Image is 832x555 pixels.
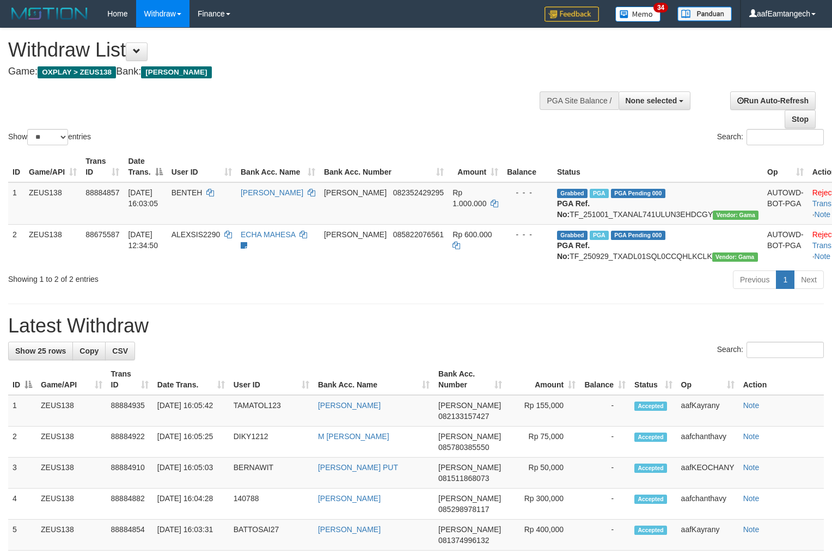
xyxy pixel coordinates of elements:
[8,342,73,360] a: Show 25 rows
[677,395,739,427] td: aafKayrany
[677,427,739,458] td: aafchanthavy
[743,401,760,410] a: Note
[105,342,135,360] a: CSV
[619,91,691,110] button: None selected
[153,427,229,458] td: [DATE] 16:05:25
[794,270,824,289] a: Next
[85,188,119,197] span: 88884857
[241,230,295,239] a: ECHA MAHESA
[776,270,794,289] a: 1
[634,526,667,535] span: Accepted
[318,525,381,534] a: [PERSON_NAME]
[553,151,763,182] th: Status
[241,188,303,197] a: [PERSON_NAME]
[25,151,81,182] th: Game/API: activate to sort column ascending
[634,433,667,442] span: Accepted
[153,458,229,489] td: [DATE] 16:05:03
[8,129,91,145] label: Show entries
[785,110,816,128] a: Stop
[506,520,580,551] td: Rp 400,000
[653,3,668,13] span: 34
[107,427,153,458] td: 88884922
[717,129,824,145] label: Search:
[8,315,824,337] h1: Latest Withdraw
[107,489,153,520] td: 88884882
[107,364,153,395] th: Trans ID: activate to sort column ascending
[763,151,808,182] th: Op: activate to sort column ascending
[507,229,548,240] div: - - -
[324,230,387,239] span: [PERSON_NAME]
[318,494,381,503] a: [PERSON_NAME]
[434,364,506,395] th: Bank Acc. Number: activate to sort column ascending
[36,520,107,551] td: ZEUS138
[540,91,618,110] div: PGA Site Balance /
[141,66,211,78] span: [PERSON_NAME]
[553,182,763,225] td: TF_251001_TXANAL741ULUN3EHDCGY
[167,151,236,182] th: User ID: activate to sort column ascending
[712,252,758,262] span: Vendor URL: https://trx31.1velocity.biz
[128,230,158,250] span: [DATE] 12:34:50
[452,230,492,239] span: Rp 600.000
[36,364,107,395] th: Game/API: activate to sort column ascending
[107,458,153,489] td: 88884910
[743,432,760,441] a: Note
[229,489,314,520] td: 140788
[438,432,501,441] span: [PERSON_NAME]
[38,66,116,78] span: OXPLAY > ZEUS138
[438,443,489,452] span: Copy 085780385550 to clipboard
[763,182,808,225] td: AUTOWD-BOT-PGA
[438,474,489,483] span: Copy 081511868073 to clipboard
[314,364,434,395] th: Bank Acc. Name: activate to sort column ascending
[8,269,339,285] div: Showing 1 to 2 of 2 entries
[36,427,107,458] td: ZEUS138
[506,364,580,395] th: Amount: activate to sort column ascending
[438,401,501,410] span: [PERSON_NAME]
[506,395,580,427] td: Rp 155,000
[503,151,553,182] th: Balance
[743,494,760,503] a: Note
[8,224,25,266] td: 2
[580,458,630,489] td: -
[8,5,91,22] img: MOTION_logo.png
[506,427,580,458] td: Rp 75,000
[634,464,667,473] span: Accepted
[229,364,314,395] th: User ID: activate to sort column ascending
[128,188,158,208] span: [DATE] 16:03:05
[557,199,590,219] b: PGA Ref. No:
[557,231,588,240] span: Grabbed
[172,230,221,239] span: ALEXSIS2290
[634,402,667,411] span: Accepted
[8,458,36,489] td: 3
[677,458,739,489] td: aafKEOCHANY
[229,427,314,458] td: DIKY1212
[8,427,36,458] td: 2
[677,7,732,21] img: panduan.png
[8,395,36,427] td: 1
[590,231,609,240] span: Marked by aafpengsreynich
[153,520,229,551] td: [DATE] 16:03:31
[36,489,107,520] td: ZEUS138
[36,458,107,489] td: ZEUS138
[8,151,25,182] th: ID
[438,412,489,421] span: Copy 082133157427 to clipboard
[580,364,630,395] th: Balance: activate to sort column ascending
[730,91,816,110] a: Run Auto-Refresh
[580,427,630,458] td: -
[506,458,580,489] td: Rp 50,000
[393,188,444,197] span: Copy 082352429295 to clipboard
[320,151,448,182] th: Bank Acc. Number: activate to sort column ascending
[557,241,590,261] b: PGA Ref. No:
[448,151,503,182] th: Amount: activate to sort column ascending
[626,96,677,105] span: None selected
[8,182,25,225] td: 1
[438,463,501,472] span: [PERSON_NAME]
[318,401,381,410] a: [PERSON_NAME]
[72,342,106,360] a: Copy
[580,520,630,551] td: -
[630,364,677,395] th: Status: activate to sort column ascending
[438,536,489,545] span: Copy 081374996132 to clipboard
[815,252,831,261] a: Note
[27,129,68,145] select: Showentries
[318,432,389,441] a: M [PERSON_NAME]
[677,520,739,551] td: aafKayrany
